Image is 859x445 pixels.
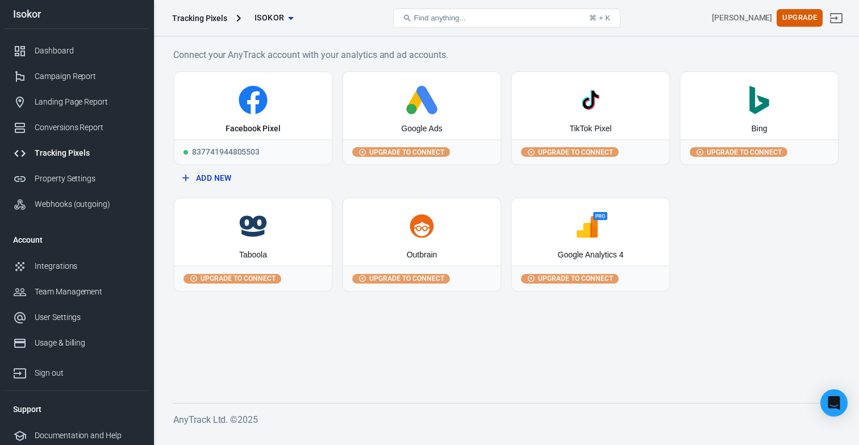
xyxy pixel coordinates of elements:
[511,71,670,165] button: TikTok PixelUpgrade to connect
[414,14,466,22] span: Find anything...
[536,147,615,157] span: Upgrade to connect
[4,226,149,253] li: Account
[4,64,149,89] a: Campaign Report
[35,260,140,272] div: Integrations
[679,71,839,165] button: BingUpgrade to connect
[226,123,280,135] div: Facebook Pixel
[35,122,140,134] div: Conversions Report
[239,249,267,261] div: Taboola
[4,192,149,217] a: Webhooks (outgoing)
[35,311,140,323] div: User Settings
[342,197,502,292] button: OutbrainUpgrade to connect
[407,249,437,261] div: Outbrain
[342,71,502,165] button: Google AdsUpgrade to connect
[704,147,784,157] span: Upgrade to connect
[511,197,670,292] button: Google Analytics 4Upgrade to connect
[777,9,823,27] button: Upgrade
[35,198,140,210] div: Webhooks (outgoing)
[4,9,149,19] div: Isokor
[35,45,140,57] div: Dashboard
[558,249,624,261] div: Google Analytics 4
[4,140,149,166] a: Tracking Pixels
[35,147,140,159] div: Tracking Pixels
[173,413,839,427] h6: AnyTrack Ltd. © 2025
[4,253,149,279] a: Integrations
[823,5,850,32] a: Sign out
[4,89,149,115] a: Landing Page Report
[35,337,140,349] div: Usage & billing
[245,7,302,28] button: Isokor
[589,14,610,22] div: ⌘ + K
[173,71,333,165] a: Facebook PixelRunning837741944805503
[173,48,839,62] h6: Connect your AnyTrack account with your analytics and ad accounts.
[35,286,140,298] div: Team Management
[35,367,140,379] div: Sign out
[751,123,767,135] div: Bing
[174,139,332,164] div: 837741944805503
[4,305,149,330] a: User Settings
[35,173,140,185] div: Property Settings
[172,13,227,24] div: Tracking Pixels
[198,273,278,284] span: Upgrade to connect
[4,38,149,64] a: Dashboard
[35,96,140,108] div: Landing Page Report
[178,168,328,189] button: Add New
[393,9,620,28] button: Find anything...⌘ + K
[4,356,149,386] a: Sign out
[4,115,149,140] a: Conversions Report
[712,12,772,24] div: Account id: IA0mpvkQ
[401,123,442,135] div: Google Ads
[35,430,140,442] div: Documentation and Help
[536,273,615,284] span: Upgrade to connect
[35,70,140,82] div: Campaign Report
[173,197,333,292] button: TaboolaUpgrade to connect
[4,166,149,192] a: Property Settings
[820,389,848,417] div: Open Intercom Messenger
[367,273,447,284] span: Upgrade to connect
[4,279,149,305] a: Team Management
[4,330,149,356] a: Usage & billing
[184,150,188,155] span: Running
[4,396,149,423] li: Support
[569,123,611,135] div: TikTok Pixel
[367,147,447,157] span: Upgrade to connect
[255,11,284,25] span: Isokor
